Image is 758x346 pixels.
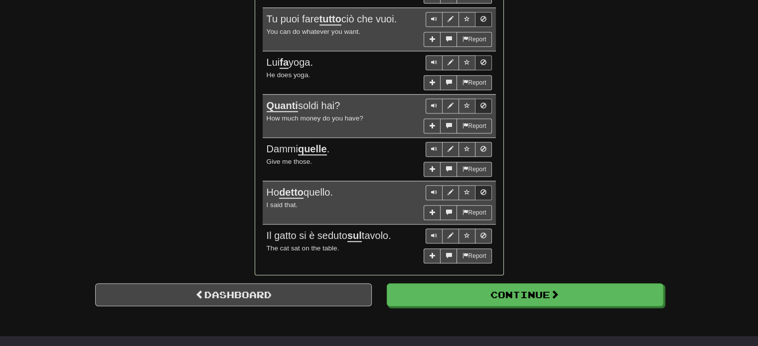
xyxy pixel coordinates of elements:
button: Toggle ignore [475,185,492,200]
button: Report [456,32,491,47]
small: The cat sat on the table. [267,244,339,252]
small: I said that. [267,201,298,209]
button: Play sentence audio [426,55,443,70]
button: Edit sentence [442,55,459,70]
button: Play sentence audio [426,185,443,200]
button: Continue [387,283,663,306]
button: Toggle favorite [458,12,475,27]
a: Dashboard [95,283,372,306]
div: More sentence controls [424,162,491,177]
small: He does yoga. [267,71,310,79]
button: Add sentence to collection [424,162,441,177]
div: More sentence controls [424,75,491,90]
button: Toggle favorite [458,229,475,243]
button: Play sentence audio [426,12,443,27]
div: More sentence controls [424,118,491,133]
button: Add sentence to collection [424,118,441,133]
small: You can do whatever you want. [267,28,360,35]
div: Sentence controls [426,229,492,243]
span: Tu puoi fare ciò che vuoi. [267,13,397,25]
button: Play sentence audio [426,229,443,243]
button: Report [456,75,491,90]
div: Sentence controls [426,185,492,200]
button: Edit sentence [442,229,459,243]
button: Toggle ignore [475,99,492,114]
span: Dammi . [267,143,330,155]
button: Add sentence to collection [424,248,441,263]
button: Edit sentence [442,142,459,157]
button: Play sentence audio [426,142,443,157]
button: Toggle favorite [458,142,475,157]
button: Report [456,162,491,177]
u: sul [347,230,362,242]
button: Toggle ignore [475,229,492,243]
button: Report [456,248,491,263]
button: Toggle favorite [458,55,475,70]
small: Give me those. [267,158,312,165]
div: More sentence controls [424,32,491,47]
button: Add sentence to collection [424,32,441,47]
button: Toggle favorite [458,185,475,200]
button: Edit sentence [442,99,459,114]
button: Toggle favorite [458,99,475,114]
button: Report [456,205,491,220]
span: Ho quello. [267,187,333,199]
div: More sentence controls [424,205,491,220]
button: Toggle ignore [475,142,492,157]
u: tutto [319,13,341,25]
div: Sentence controls [426,142,492,157]
button: Toggle ignore [475,55,492,70]
small: How much money do you have? [267,115,363,122]
div: Sentence controls [426,55,492,70]
u: detto [279,187,303,199]
u: Quanti [267,100,298,112]
button: Add sentence to collection [424,205,441,220]
span: Il gatto si è seduto tavolo. [267,230,391,242]
div: Sentence controls [426,99,492,114]
button: Toggle ignore [475,12,492,27]
button: Edit sentence [442,185,459,200]
u: fa [280,57,289,69]
div: More sentence controls [424,248,491,263]
button: Add sentence to collection [424,75,441,90]
div: Sentence controls [426,12,492,27]
button: Play sentence audio [426,99,443,114]
span: soldi hai? [267,100,340,112]
span: Lui yoga. [267,57,313,69]
button: Edit sentence [442,12,459,27]
button: Report [456,118,491,133]
u: quelle [298,143,327,155]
